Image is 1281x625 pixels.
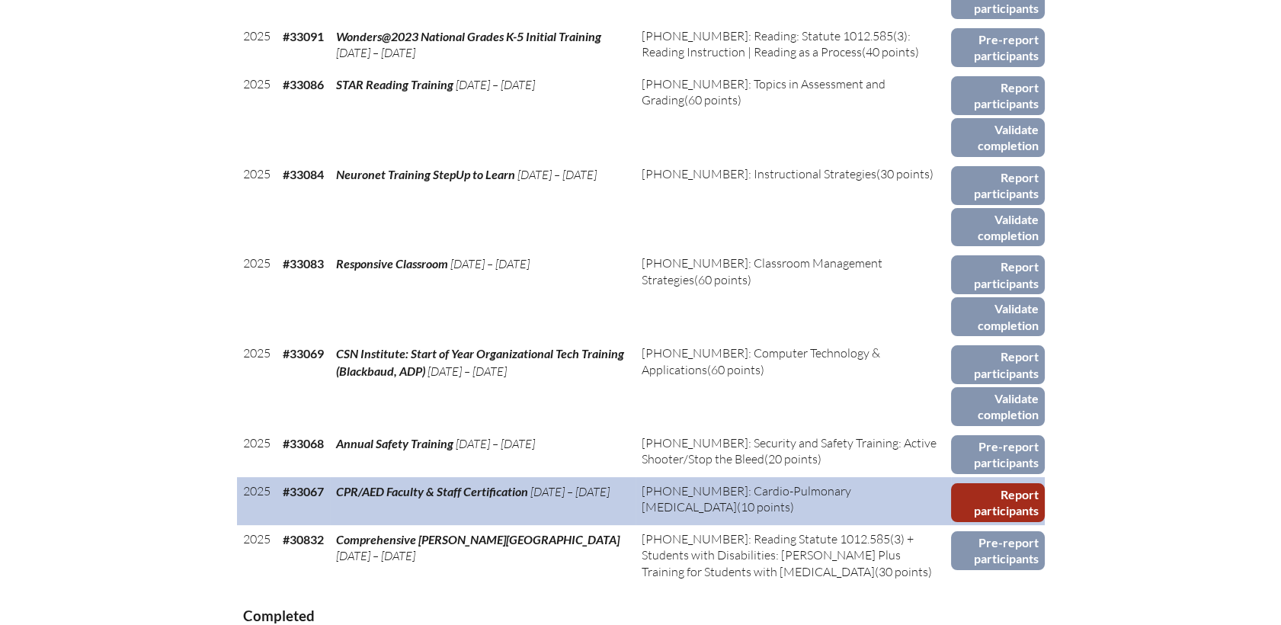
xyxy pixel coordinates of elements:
span: [DATE] – [DATE] [336,548,415,563]
td: 2025 [237,339,277,429]
b: #33086 [283,77,324,91]
a: Pre-report participants [951,28,1044,67]
a: Report participants [951,483,1044,522]
b: #33067 [283,484,324,498]
span: Annual Safety Training [336,436,453,450]
td: (30 points) [636,160,952,250]
span: CSN Institute: Start of Year Organizational Tech Training (Blackbaud, ADP) [336,346,624,377]
span: [DATE] – [DATE] [530,484,610,499]
span: Comprehensive [PERSON_NAME][GEOGRAPHIC_DATA] [336,532,620,546]
b: #33091 [283,29,324,43]
a: Report participants [951,166,1044,205]
span: [DATE] – [DATE] [450,256,530,271]
span: [DATE] – [DATE] [456,77,535,92]
span: STAR Reading Training [336,77,453,91]
a: Report participants [951,345,1044,384]
td: (30 points) [636,525,952,586]
span: Neuronet Training StepUp to Learn [336,167,515,181]
b: #30832 [283,532,324,546]
span: [DATE] – [DATE] [517,167,597,182]
td: 2025 [237,477,277,525]
span: Wonders@2023 National Grades K-5 Initial Training [336,29,601,43]
span: [PHONE_NUMBER]: Classroom Management Strategies [642,255,882,287]
b: #33069 [283,346,324,361]
td: (40 points) [636,22,952,70]
b: #33083 [283,256,324,271]
a: Report participants [951,255,1044,294]
td: 2025 [237,160,277,250]
span: [PHONE_NUMBER]: Cardio-Pulmonary [MEDICAL_DATA] [642,483,851,514]
td: 2025 [237,22,277,70]
span: [PHONE_NUMBER]: Topics in Assessment and Grading [642,76,885,107]
span: [PHONE_NUMBER]: Security and Safety Training: Active Shooter/Stop the Bleed [642,435,937,466]
td: 2025 [237,429,277,477]
td: (10 points) [636,477,952,525]
span: CPR/AED Faculty & Staff Certification [336,484,528,498]
td: 2025 [237,249,277,339]
b: #33068 [283,436,324,450]
a: Validate completion [951,387,1044,426]
a: Validate completion [951,118,1044,157]
span: [DATE] – [DATE] [336,45,415,60]
td: 2025 [237,70,277,160]
span: [PHONE_NUMBER]: Instructional Strategies [642,166,876,181]
span: [DATE] – [DATE] [428,364,507,379]
a: Pre-report participants [951,435,1044,474]
span: Responsive Classroom [336,256,448,271]
td: 2025 [237,525,277,586]
td: (60 points) [636,70,952,160]
b: #33084 [283,167,324,181]
td: (60 points) [636,249,952,339]
a: Validate completion [951,208,1044,247]
span: [PHONE_NUMBER]: Reading Statute 1012.585(3) + Students with Disabilities: [PERSON_NAME] Plus Trai... [642,531,914,579]
span: [PHONE_NUMBER]: Reading: Statute 1012.585(3): Reading Instruction | Reading as a Process [642,28,911,59]
td: (20 points) [636,429,952,477]
a: Validate completion [951,297,1044,336]
span: [DATE] – [DATE] [456,436,535,451]
span: [PHONE_NUMBER]: Computer Technology & Applications [642,345,880,377]
td: (60 points) [636,339,952,429]
a: Pre-report participants [951,531,1044,570]
a: Report participants [951,76,1044,115]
